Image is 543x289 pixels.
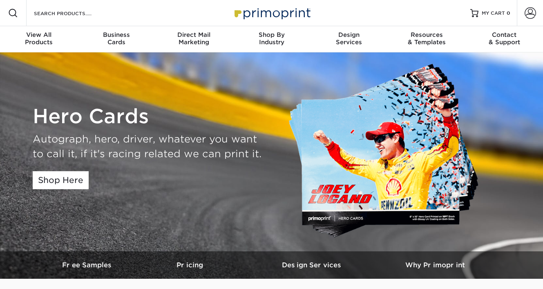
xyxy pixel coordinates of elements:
input: SEARCH PRODUCTS..... [33,8,113,18]
a: Direct MailMarketing [155,26,233,52]
div: Services [310,31,388,46]
span: Shop By [233,31,311,38]
span: MY CART [482,10,505,17]
a: Shop ByIndustry [233,26,311,52]
span: Contact [465,31,543,38]
span: Design [310,31,388,38]
a: Free Samples [47,251,129,279]
div: Industry [233,31,311,46]
span: Business [78,31,155,38]
a: Resources& Templates [388,26,465,52]
img: Primoprint [231,4,313,22]
a: DesignServices [310,26,388,52]
h3: Free Samples [47,261,129,269]
a: Design Services [251,251,374,279]
div: Cards [78,31,155,46]
a: Why Primoprint [374,251,496,279]
span: Resources [388,31,465,38]
div: Autograph, hero, driver, whatever you want to call it, if it's racing related we can print it. [33,132,266,161]
div: & Templates [388,31,465,46]
h1: Hero Cards [33,105,266,129]
h3: Design Services [251,261,374,269]
a: Shop Here [33,171,89,189]
img: Custom Hero Cards [288,62,488,242]
div: Marketing [155,31,233,46]
span: Direct Mail [155,31,233,38]
h3: Why Primoprint [374,261,496,269]
a: Contact& Support [465,26,543,52]
a: BusinessCards [78,26,155,52]
div: & Support [465,31,543,46]
a: Pricing [129,251,251,279]
span: 0 [507,10,510,16]
h3: Pricing [129,261,251,269]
